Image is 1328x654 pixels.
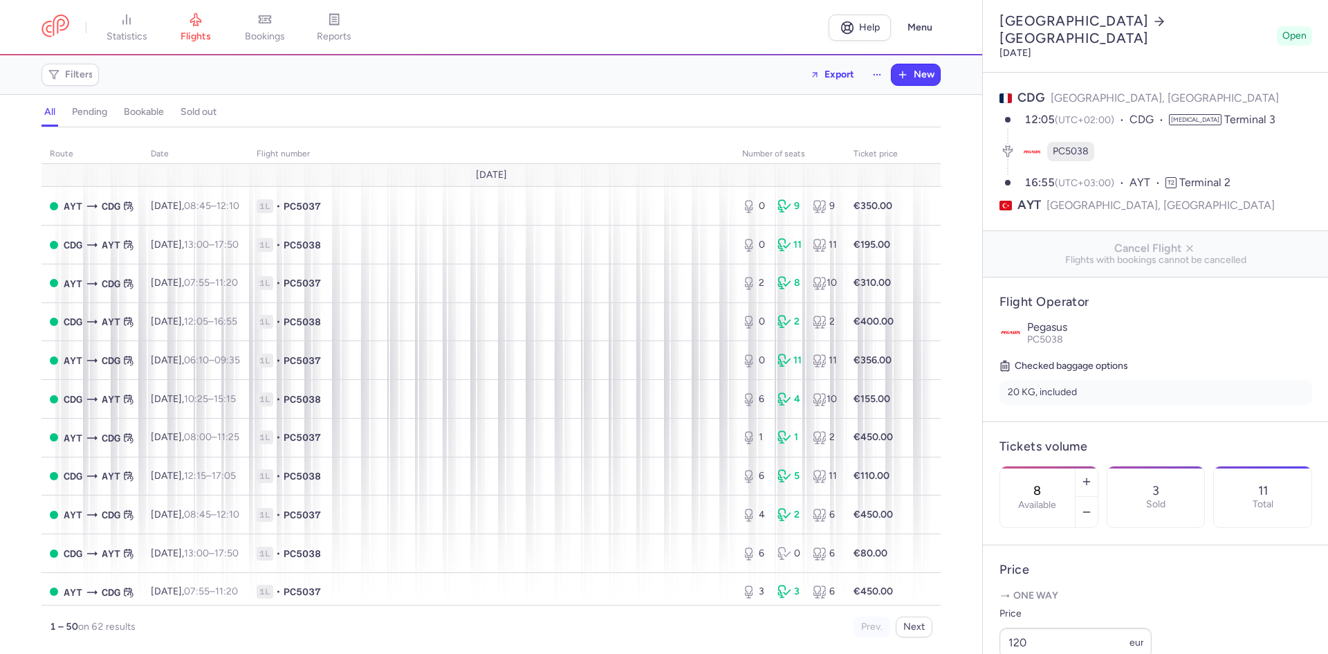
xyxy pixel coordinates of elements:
span: CDG [64,314,82,329]
span: • [276,585,281,599]
th: date [142,144,248,165]
th: route [41,144,142,165]
span: AYT [1017,197,1041,214]
time: 11:25 [217,431,239,443]
span: – [184,509,239,520]
h5: Checked baggage options [999,358,1312,374]
span: – [184,200,239,212]
time: 12:05 [184,316,208,327]
strong: €155.00 [854,393,890,405]
span: [DATE], [151,547,239,559]
p: Total [1253,499,1273,510]
div: 9 [777,199,802,213]
a: CitizenPlane red outlined logo [41,15,69,40]
span: 1L [257,392,273,406]
span: PC5037 [284,199,321,213]
span: • [276,547,281,561]
span: PC5038 [284,315,321,329]
strong: €400.00 [854,316,894,327]
span: – [184,277,238,289]
span: [DATE], [151,585,238,597]
span: CDG [102,199,120,214]
label: Available [1018,500,1056,511]
span: – [184,431,239,443]
span: • [276,199,281,213]
span: [DATE], [151,431,239,443]
span: AYT [64,430,82,446]
div: 3 [742,585,766,599]
span: • [276,392,281,406]
strong: 1 – 50 [50,621,78,633]
div: 2 [777,315,802,329]
span: [DATE], [151,200,239,212]
div: 6 [813,585,837,599]
strong: €450.00 [854,585,893,597]
span: 1L [257,430,273,444]
span: Filters [65,69,93,80]
div: 6 [742,469,766,483]
span: CDG [1017,90,1045,105]
time: 12:05 [1024,113,1055,126]
time: 15:15 [214,393,236,405]
span: CDG [102,353,120,368]
span: AYT [64,585,82,600]
span: • [276,469,281,483]
div: 2 [813,430,837,444]
span: AYT [64,199,82,214]
p: One way [999,589,1312,603]
span: CDG [102,585,120,600]
span: CDG [64,392,82,407]
time: 08:45 [184,509,211,520]
span: New [914,69,934,80]
h4: Tickets volume [999,439,1312,455]
button: Menu [899,15,941,41]
figure: PC airline logo [1022,142,1042,161]
time: 17:50 [214,547,239,559]
p: Pegasus [1027,321,1312,334]
span: CDG [1129,112,1169,128]
a: Help [829,15,891,41]
span: 1L [257,315,273,329]
span: PC5038 [284,392,321,406]
span: [DATE], [151,277,238,289]
button: Export [801,64,863,86]
button: Prev. [854,617,890,637]
span: PC5038 [284,469,321,483]
div: 10 [813,276,837,290]
span: 1L [257,585,273,599]
th: number of seats [734,144,845,165]
span: CDG [64,469,82,484]
h4: Flight Operator [999,294,1312,310]
span: 1L [257,354,273,367]
p: Sold [1146,499,1165,510]
span: [DATE], [151,393,236,405]
h2: [GEOGRAPHIC_DATA] [GEOGRAPHIC_DATA] [999,12,1271,47]
div: 0 [742,315,766,329]
span: AYT [102,392,120,407]
div: 1 [777,430,802,444]
span: • [276,315,281,329]
strong: €310.00 [854,277,891,289]
time: 10:25 [184,393,208,405]
span: – [184,316,237,327]
h4: pending [72,106,107,118]
time: 11:20 [215,585,238,597]
span: CDG [102,430,120,446]
div: 8 [777,276,802,290]
button: New [892,64,940,85]
div: 10 [813,392,837,406]
time: 06:10 [184,354,209,366]
span: – [184,393,236,405]
button: Next [896,617,932,637]
div: 6 [813,508,837,522]
p: 11 [1258,484,1268,498]
span: [DATE], [151,509,239,520]
span: CDG [64,546,82,561]
a: statistics [92,12,161,43]
span: Cancel Flight [994,242,1318,255]
h4: bookable [124,106,164,118]
span: on 62 results [78,621,136,633]
span: [GEOGRAPHIC_DATA], [GEOGRAPHIC_DATA] [1051,91,1279,105]
span: PC5038 [1027,334,1063,345]
span: 1L [257,547,273,561]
